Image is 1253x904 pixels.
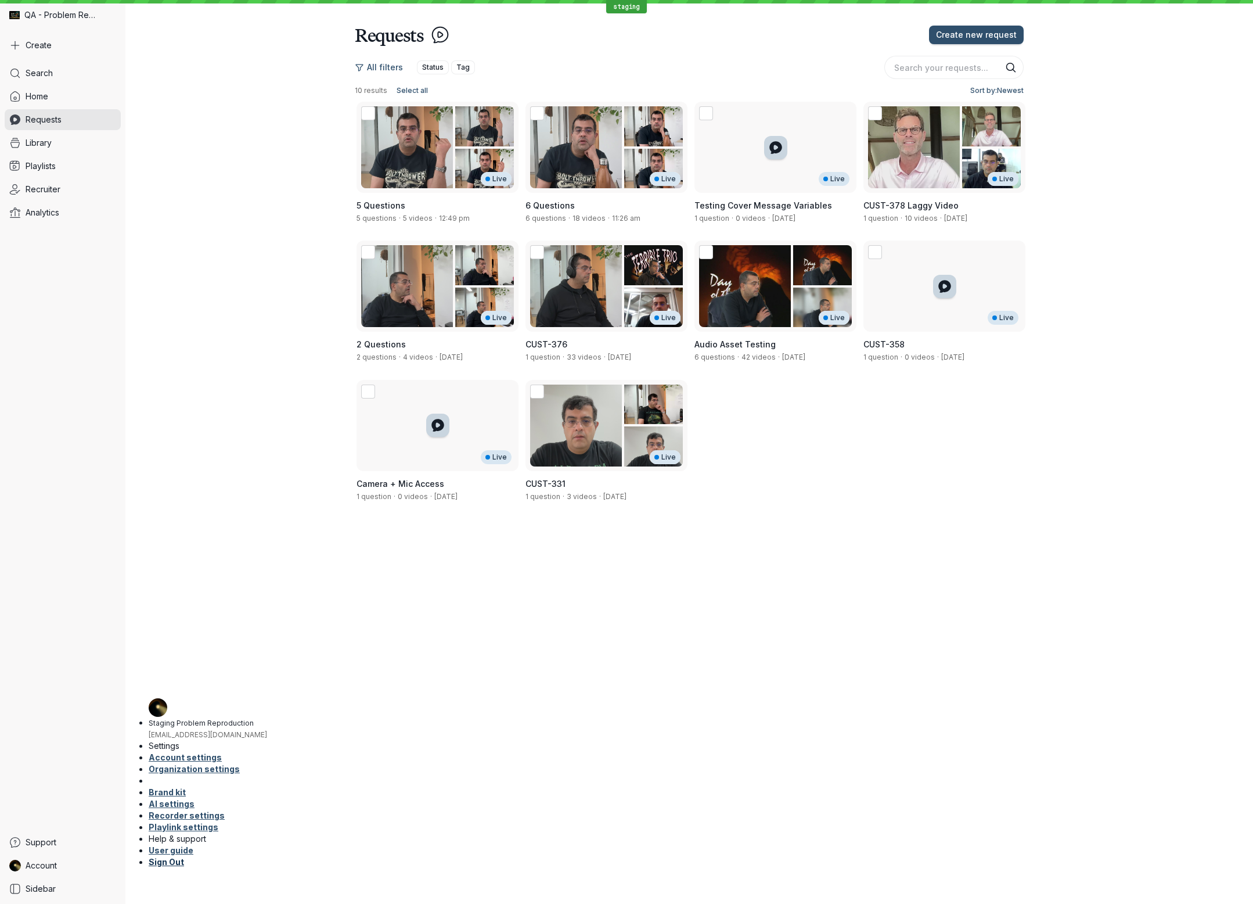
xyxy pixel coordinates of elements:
[905,353,935,361] span: 0 videos
[560,492,567,501] span: ·
[5,5,121,26] div: QA - Problem Reproduction
[898,353,905,362] span: ·
[941,353,964,361] span: Created by Staging Problem Reproduction
[26,184,60,195] span: Recruiter
[863,339,905,349] span: CUST-358
[149,810,267,822] a: Recorder settings
[5,202,121,223] a: Analytics
[428,492,434,501] span: ·
[26,207,59,218] span: Analytics
[357,353,397,361] span: 2 questions
[149,856,267,868] a: Sign Out
[397,353,403,362] span: ·
[397,214,403,223] span: ·
[149,730,267,739] span: [EMAIL_ADDRESS][DOMAIN_NAME]
[149,822,218,832] span: Playlink settings
[5,179,121,200] a: Recruiter
[694,200,832,210] span: Testing Cover Message Variables
[357,479,444,489] span: Camera + Mic Access
[456,62,470,73] span: Tag
[5,832,121,853] a: Support
[5,63,121,84] a: Search
[403,214,433,223] span: 5 videos
[149,752,267,763] a: Account settings
[24,9,99,21] span: QA - Problem Reproduction
[5,86,121,107] a: Home
[898,214,905,223] span: ·
[1005,62,1017,73] button: Search
[966,84,1024,98] button: Sort by:Newest
[440,353,463,361] span: Created by Staging Problem Reproduction
[525,353,560,361] span: 1 question
[149,799,195,809] span: AI settings
[149,822,267,833] a: Playlink settings
[391,492,398,501] span: ·
[606,214,612,223] span: ·
[608,353,631,361] span: Created by Staging Problem Reproduction
[26,114,62,125] span: Requests
[573,214,606,223] span: 18 videos
[735,353,741,362] span: ·
[766,214,772,223] span: ·
[26,837,56,848] span: Support
[149,845,193,855] span: User guide
[149,798,267,810] a: AI settings
[938,214,944,223] span: ·
[149,810,225,820] span: Recorder settings
[612,214,640,223] span: Created by Staging Problem Reproduction
[5,855,121,876] a: Staging Problem Reproduction avatarAccount
[355,86,387,95] span: 10 results
[5,35,121,56] button: Create
[149,787,267,798] a: Brand kit
[357,200,405,210] span: 5 Questions
[525,479,566,489] span: CUST-331
[782,353,805,361] span: Created by Shez Katrak
[433,353,440,362] span: ·
[929,26,1024,44] button: Create new request
[149,857,184,867] span: Sign Out
[776,353,782,362] span: ·
[422,62,444,73] span: Status
[149,741,179,751] span: Settings
[884,56,1024,79] input: Search your requests...
[694,339,776,349] span: Audio Asset Testing
[26,67,53,79] span: Search
[26,137,52,149] span: Library
[355,58,410,77] button: All filters
[602,353,608,362] span: ·
[694,214,729,223] span: 1 question
[603,492,627,501] span: Created by Shez Katrak
[149,834,206,844] span: Help & support
[26,160,56,172] span: Playlists
[525,339,567,349] span: CUST-376
[970,85,1024,96] span: Sort by: Newest
[149,787,186,797] span: Brand kit
[741,353,776,361] span: 42 videos
[525,200,575,210] span: 6 Questions
[149,719,254,727] span: Staging Problem Reproduction
[729,214,736,223] span: ·
[525,492,560,501] span: 1 question
[149,763,267,775] a: Organization settings
[439,214,470,223] span: Created by Staging Problem Reproduction
[355,23,424,46] h1: Requests
[5,878,121,899] a: Sidebar
[397,85,428,96] span: Select all
[26,91,48,102] span: Home
[434,492,458,501] span: Created by Shez Katrak
[5,132,121,153] a: Library
[398,492,428,501] span: 0 videos
[5,109,121,130] a: Requests
[944,214,967,223] span: Created by Staging Problem Reproduction
[566,214,573,223] span: ·
[736,214,766,223] span: 0 videos
[367,62,403,73] span: All filters
[905,214,938,223] span: 10 videos
[357,339,406,349] span: 2 Questions
[936,29,1017,41] span: Create new request
[149,764,240,774] span: Organization settings
[9,10,20,20] img: QA - Problem Reproduction avatar
[26,40,52,51] span: Create
[863,353,898,361] span: 1 question
[357,214,397,223] span: 5 questions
